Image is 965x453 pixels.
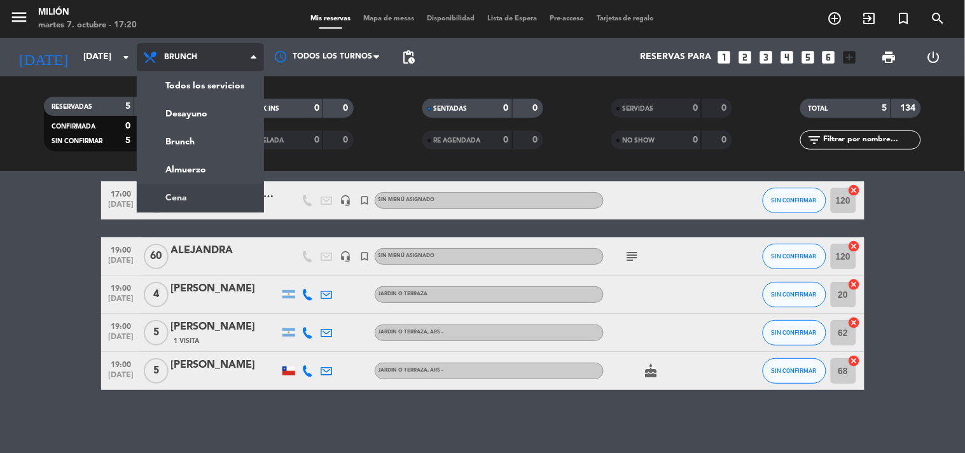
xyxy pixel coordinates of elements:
button: SIN CONFIRMAR [763,188,826,213]
strong: 0 [693,136,698,144]
a: Cena [137,184,263,212]
div: [PERSON_NAME] [171,357,279,373]
span: RE AGENDADA [434,137,481,144]
strong: 5 [125,102,130,111]
i: looks_5 [800,49,816,66]
i: looks_4 [779,49,795,66]
span: , ARS - [428,368,443,373]
span: CONFIRMADA [52,123,95,130]
span: print [882,50,897,65]
div: ALEJANDRA [171,242,279,259]
span: [DATE] [106,256,137,271]
i: headset_mic [340,195,352,206]
span: Reservas para [640,52,711,62]
input: Filtrar por nombre... [822,133,920,147]
span: [DATE] [106,371,137,386]
div: martes 7. octubre - 17:20 [38,19,137,32]
strong: 5 [882,104,887,113]
span: SIN CONFIRMAR [772,367,817,374]
i: turned_in_not [896,11,912,26]
span: JARDIN o TERRAZA [378,291,428,296]
strong: 0 [344,136,351,144]
span: , ARS - [428,330,443,335]
span: SIN CONFIRMAR [772,253,817,260]
i: power_settings_new [926,50,941,65]
span: 5 [144,320,169,345]
span: Pre-acceso [543,15,590,22]
div: Milión [38,6,137,19]
strong: 5 [125,136,130,145]
i: looks_one [716,49,732,66]
i: turned_in_not [359,251,371,262]
div: LOG OUT [912,38,955,76]
span: Mapa de mesas [357,15,420,22]
span: 5 [144,358,169,384]
span: [DATE] [106,295,137,309]
strong: 0 [125,122,130,130]
span: pending_actions [401,50,416,65]
span: [DATE] [106,200,137,215]
i: cancel [848,278,861,291]
span: Sin menú asignado [378,197,435,202]
span: SERVIDAS [623,106,654,112]
button: SIN CONFIRMAR [763,358,826,384]
strong: 0 [532,136,540,144]
button: SIN CONFIRMAR [763,320,826,345]
i: looks_6 [821,49,837,66]
span: 19:00 [106,242,137,256]
a: Brunch [137,128,263,156]
strong: 0 [721,104,729,113]
span: Mis reservas [304,15,357,22]
i: looks_3 [758,49,774,66]
i: cancel [848,184,861,197]
i: cancel [848,240,861,253]
span: SENTADAS [434,106,468,112]
strong: 0 [344,104,351,113]
i: cancel [848,316,861,329]
button: SIN CONFIRMAR [763,282,826,307]
span: 17:00 [106,186,137,200]
i: search [931,11,946,26]
i: subject [625,249,640,264]
button: SIN CONFIRMAR [763,244,826,269]
span: [DATE] [106,333,137,347]
span: JARDIN o TERRAZA [378,330,443,335]
span: Sin menú asignado [378,253,435,258]
i: cake [644,363,659,379]
span: 1 Visita [174,336,200,346]
span: 4 [144,282,169,307]
span: 19:00 [106,280,137,295]
span: 19:00 [106,318,137,333]
i: add_box [842,49,858,66]
span: 60 [144,244,169,269]
i: looks_two [737,49,753,66]
a: Almuerzo [137,156,263,184]
span: Brunch [164,53,197,62]
i: [DATE] [10,43,77,71]
strong: 0 [532,104,540,113]
strong: 0 [721,136,729,144]
i: exit_to_app [862,11,877,26]
span: NO SHOW [623,137,655,144]
strong: 0 [693,104,698,113]
a: Todos los servicios [137,72,263,100]
span: SIN CONFIRMAR [772,197,817,204]
span: 19:00 [106,356,137,371]
button: menu [10,8,29,31]
i: add_circle_outline [828,11,843,26]
span: TOTAL [808,106,828,112]
span: CANCELADA [244,137,284,144]
i: filter_list [807,132,822,148]
i: turned_in_not [359,195,371,206]
span: SIN CONFIRMAR [772,329,817,336]
a: Desayuno [137,100,263,128]
strong: 0 [504,104,509,113]
div: [PERSON_NAME] [171,319,279,335]
span: Lista de Espera [481,15,543,22]
i: cancel [848,354,861,367]
strong: 0 [504,136,509,144]
span: RESERVADAS [52,104,92,110]
span: SIN CONFIRMAR [772,291,817,298]
span: SIN CONFIRMAR [52,138,102,144]
strong: 0 [314,136,319,144]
